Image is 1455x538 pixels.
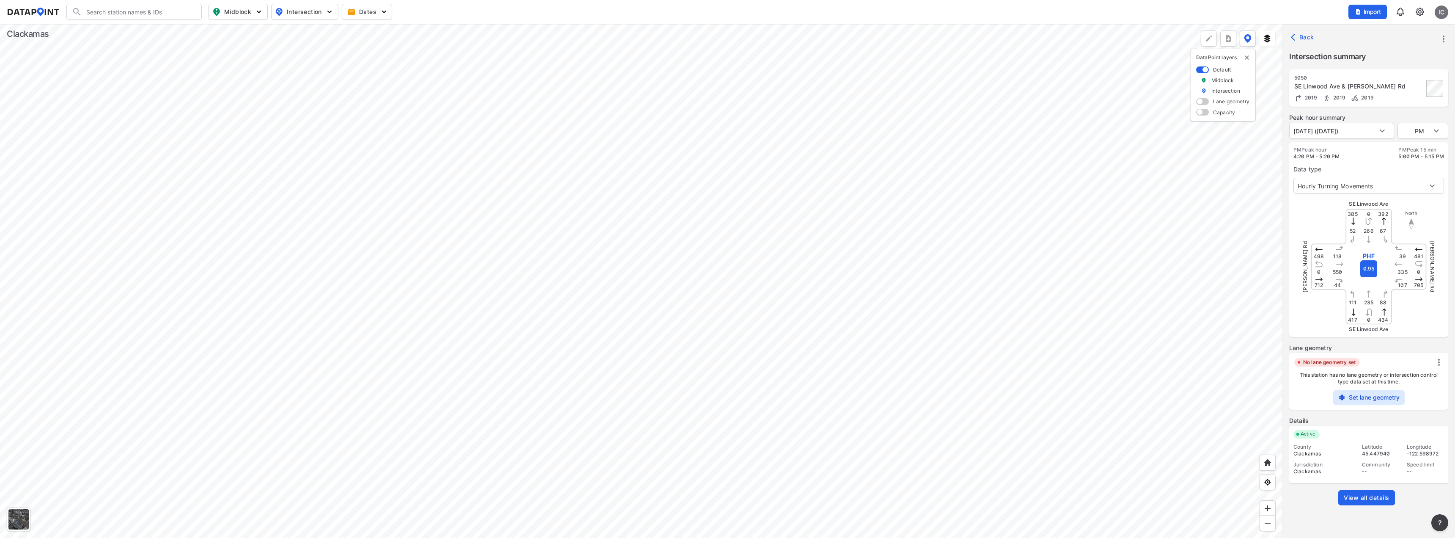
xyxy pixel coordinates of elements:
label: Details [1289,417,1448,425]
img: 0bknt1LldMgvHLvDs8Qf6yBtfwN9HQAAAAAASUVORK5CYII= [1338,394,1345,401]
div: Zoom in [1260,500,1276,516]
div: Jurisdiction [1293,461,1354,468]
div: County [1293,444,1354,450]
label: Capacity [1213,109,1235,116]
button: Dates [342,4,392,20]
img: Bicycle count [1351,94,1359,102]
span: [PERSON_NAME] Rd [1429,241,1436,292]
span: [PERSON_NAME] Rd [1302,241,1308,292]
button: External layers [1259,30,1275,47]
span: View all details [1344,494,1389,502]
label: PM Peak hour [1293,146,1340,153]
button: Set lane geometry [1333,390,1405,405]
div: PM [1397,123,1448,139]
div: Polygon tool [1201,30,1217,47]
label: No lane geometry set [1303,359,1356,366]
button: more [1436,32,1451,46]
img: Turning count [1294,94,1303,102]
label: Intersection summary [1289,51,1448,63]
button: Intersection [271,4,338,20]
img: MAAAAAElFTkSuQmCC [1263,519,1272,527]
p: DataPoint layers [1196,54,1250,61]
div: Latitude [1362,444,1399,450]
img: 5YPKRKmlfpI5mqlR8AD95paCi+0kK1fRFDJSaMmawlwaeJcJwk9O2fotCW5ve9gAAAAASUVORK5CYII= [380,8,388,16]
div: Toggle basemap [7,508,30,531]
button: more [1431,514,1448,531]
label: Data type [1293,165,1444,174]
span: Dates [349,8,387,16]
img: +XpAUvaXAN7GudzAAAAAElFTkSuQmCC [1263,458,1272,467]
img: map_pin_int.54838e6b.svg [274,7,284,17]
div: Clackamas [1293,450,1354,457]
div: Community [1362,461,1399,468]
label: Peak hour summary [1289,113,1448,122]
img: vertical_dots.6d2e40ca.svg [1435,358,1443,367]
div: Zoom out [1260,515,1276,531]
img: marker_Midblock.5ba75e30.svg [1201,77,1207,84]
label: Default [1213,66,1231,73]
button: more [1220,30,1236,47]
label: Lane geometry [1213,98,1249,105]
div: 45.447940 [1362,450,1399,457]
label: PM Peak 15 min [1398,146,1444,153]
div: -- [1407,468,1444,475]
img: 5YPKRKmlfpI5mqlR8AD95paCi+0kK1fRFDJSaMmawlwaeJcJwk9O2fotCW5ve9gAAAAASUVORK5CYII= [325,8,334,16]
div: 5050 [1294,74,1424,81]
img: cids17cp3yIFEOpj3V8A9qJSH103uA521RftCD4eeui4ksIb+krbm5XvIjxD52OS6NWLn9gAAAAAElFTkSuQmCC [1415,7,1425,17]
button: Midblock [209,4,268,20]
img: file_add.62c1e8a2.svg [1355,8,1362,15]
span: Active [1297,430,1320,439]
p: This station has no lane geometry or intersection control type data set at this time. [1294,372,1443,385]
button: Back [1289,30,1318,44]
label: Intersection [1211,87,1240,94]
div: -- [1362,468,1399,475]
img: Pedestrian count [1323,94,1331,102]
span: SE Linwood Ave [1349,201,1388,207]
img: ZvzfEJKXnyWIrJytrsY285QMwk63cM6Drc+sIAAAAASUVORK5CYII= [1263,504,1272,513]
div: SE Linwood Ave & SE King Rd [1294,82,1424,91]
div: Clackamas [1293,468,1354,475]
span: 5:00 PM - 5:15 PM [1398,153,1444,160]
div: IC [1435,6,1448,19]
div: Longitude [1407,444,1444,450]
div: View my location [1260,474,1276,490]
span: Back [1293,33,1314,41]
img: data-point-layers.37681fc9.svg [1244,34,1252,43]
button: DataPoint layers [1240,30,1256,47]
label: Midblock [1211,77,1234,84]
span: ? [1436,518,1443,528]
a: Import [1348,8,1391,16]
span: 2019 [1303,94,1318,101]
button: Import [1348,5,1387,19]
img: dataPointLogo.9353c09d.svg [7,8,60,16]
div: Home [1260,455,1276,471]
label: Set lane geometry [1349,393,1400,402]
span: Import [1353,8,1382,16]
span: 2019 [1359,94,1374,101]
img: xqJnZQTG2JQi0x5lvmkeSNbbgIiQD62bqHG8IfrOzanD0FsRdYrij6fAAAAAElFTkSuQmCC [1224,34,1233,43]
span: 4:20 PM - 5:20 PM [1293,153,1340,160]
img: calendar-gold.39a51dde.svg [347,8,356,16]
img: marker_Intersection.6861001b.svg [1201,87,1207,94]
div: Speed limit [1407,461,1444,468]
img: +Dz8AAAAASUVORK5CYII= [1205,34,1213,43]
div: Hourly Turning Movements [1293,178,1444,194]
div: Clackamas [7,28,49,40]
span: Midblock [212,7,262,17]
div: -122.598972 [1407,450,1444,457]
img: zeq5HYn9AnE9l6UmnFLPAAAAAElFTkSuQmCC [1263,478,1272,486]
img: close-external-leyer.3061a1c7.svg [1244,54,1250,61]
img: 5YPKRKmlfpI5mqlR8AD95paCi+0kK1fRFDJSaMmawlwaeJcJwk9O2fotCW5ve9gAAAAASUVORK5CYII= [255,8,263,16]
img: map_pin_mid.602f9df1.svg [211,7,222,17]
img: layers.ee07997e.svg [1263,34,1271,43]
img: 8A77J+mXikMhHQAAAAASUVORK5CYII= [1395,7,1406,17]
span: Intersection [275,7,333,17]
input: Search [82,5,196,19]
label: Lane geometry [1289,344,1448,352]
div: [DATE] ([DATE]) [1289,123,1394,139]
button: delete [1244,54,1250,61]
span: 2019 [1331,94,1346,101]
